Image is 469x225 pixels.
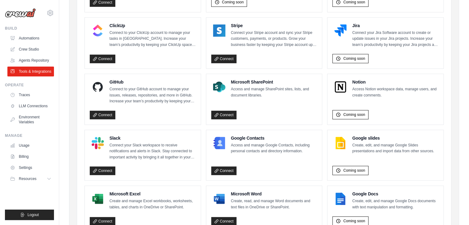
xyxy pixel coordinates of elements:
a: Connect [90,55,115,63]
h4: Microsoft Word [231,191,317,197]
img: Notion Logo [334,81,347,93]
h4: ClickUp [109,22,196,29]
span: Coming soon [343,219,365,223]
h4: GitHub [109,79,196,85]
img: Jira Logo [334,24,347,37]
h4: Jira [352,22,438,29]
img: Google Contacts Logo [213,137,225,149]
p: Create, edit, and manage Google Docs documents with text manipulation and formatting. [352,198,438,210]
h4: Microsoft SharePoint [231,79,317,85]
a: Environment Variables [7,112,54,127]
p: Connect to your GitHub account to manage your issues, releases, repositories, and more in GitHub.... [109,86,196,104]
a: Connect [211,111,237,119]
div: Manage [5,133,54,138]
p: Create, edit, and manage Google Slides presentations and import data from other sources. [352,142,438,154]
img: Microsoft Word Logo [213,193,225,205]
p: Access and manage SharePoint sites, lists, and document libraries. [231,86,317,98]
span: Logout [27,212,39,217]
button: Resources [7,174,54,184]
span: Coming soon [343,168,365,173]
a: Agents Repository [7,55,54,65]
a: Settings [7,163,54,173]
h4: Google Contacts [231,135,317,141]
a: Crew Studio [7,44,54,54]
p: Create, read, and manage Word documents and text files in OneDrive or SharePoint. [231,198,317,210]
img: Microsoft SharePoint Logo [213,81,225,93]
h4: Slack [109,135,196,141]
div: Build [5,26,54,31]
p: Connect your Slack workspace to receive notifications and alerts in Slack. Stay connected to impo... [109,142,196,161]
a: Connect [90,166,115,175]
span: Coming soon [343,112,365,117]
button: Logout [5,210,54,220]
img: Microsoft Excel Logo [92,193,104,205]
img: Google Docs Logo [334,193,347,205]
a: Usage [7,141,54,150]
img: ClickUp Logo [92,24,104,37]
a: Tools & Integrations [7,67,54,76]
a: LLM Connections [7,101,54,111]
h4: Google Docs [352,191,438,197]
p: Access Notion workspace data, manage users, and create comments. [352,86,438,98]
img: Slack Logo [92,137,104,149]
h4: Microsoft Excel [109,191,196,197]
a: Billing [7,152,54,162]
img: Stripe Logo [213,24,225,37]
h4: Google slides [352,135,438,141]
img: Logo [5,8,36,18]
img: GitHub Logo [92,81,104,93]
p: Access and manage Google Contacts, including personal contacts and directory information. [231,142,317,154]
span: Coming soon [343,56,365,61]
a: Connect [211,55,237,63]
img: Google slides Logo [334,137,347,149]
a: Automations [7,33,54,43]
h4: Notion [352,79,438,85]
h4: Stripe [231,22,317,29]
a: Traces [7,90,54,100]
p: Connect to your ClickUp account to manage your tasks in [GEOGRAPHIC_DATA]. Increase your team’s p... [109,30,196,48]
p: Connect your Jira Software account to create or update issues in your Jira projects. Increase you... [352,30,438,48]
div: Operate [5,83,54,88]
a: Connect [211,166,237,175]
p: Create and manage Excel workbooks, worksheets, tables, and charts in OneDrive or SharePoint. [109,198,196,210]
span: Resources [19,176,36,181]
a: Connect [90,111,115,119]
p: Connect your Stripe account and sync your Stripe customers, payments, or products. Grow your busi... [231,30,317,48]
